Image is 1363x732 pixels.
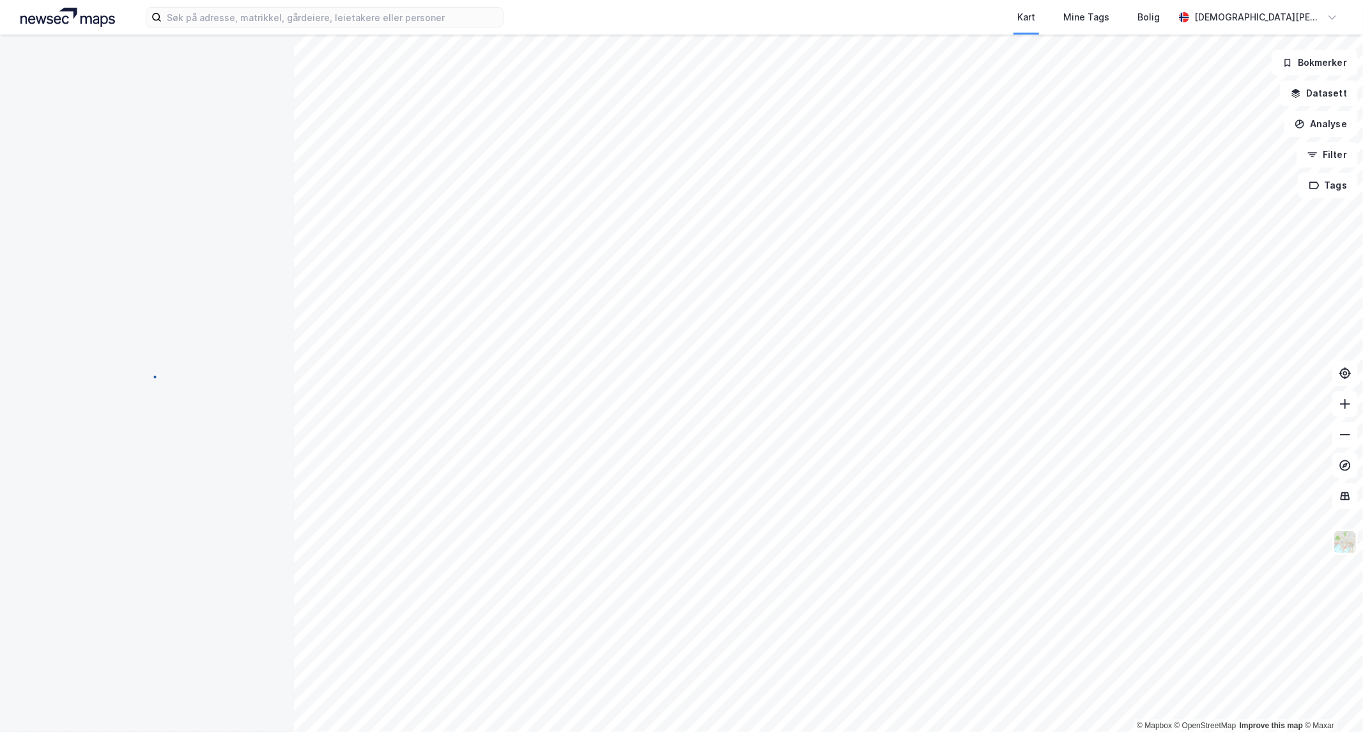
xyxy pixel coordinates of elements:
[1017,10,1035,25] div: Kart
[1240,721,1303,730] a: Improve this map
[1280,81,1358,106] button: Datasett
[1284,111,1358,137] button: Analyse
[20,8,115,27] img: logo.a4113a55bc3d86da70a041830d287a7e.svg
[1063,10,1109,25] div: Mine Tags
[1299,671,1363,732] iframe: Chat Widget
[1137,10,1160,25] div: Bolig
[137,366,157,386] img: spinner.a6d8c91a73a9ac5275cf975e30b51cfb.svg
[1333,530,1357,554] img: Z
[162,8,503,27] input: Søk på adresse, matrikkel, gårdeiere, leietakere eller personer
[1297,142,1358,167] button: Filter
[1299,671,1363,732] div: Kontrollprogram for chat
[1137,721,1172,730] a: Mapbox
[1174,721,1236,730] a: OpenStreetMap
[1194,10,1322,25] div: [DEMOGRAPHIC_DATA][PERSON_NAME]
[1298,173,1358,198] button: Tags
[1272,50,1358,75] button: Bokmerker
